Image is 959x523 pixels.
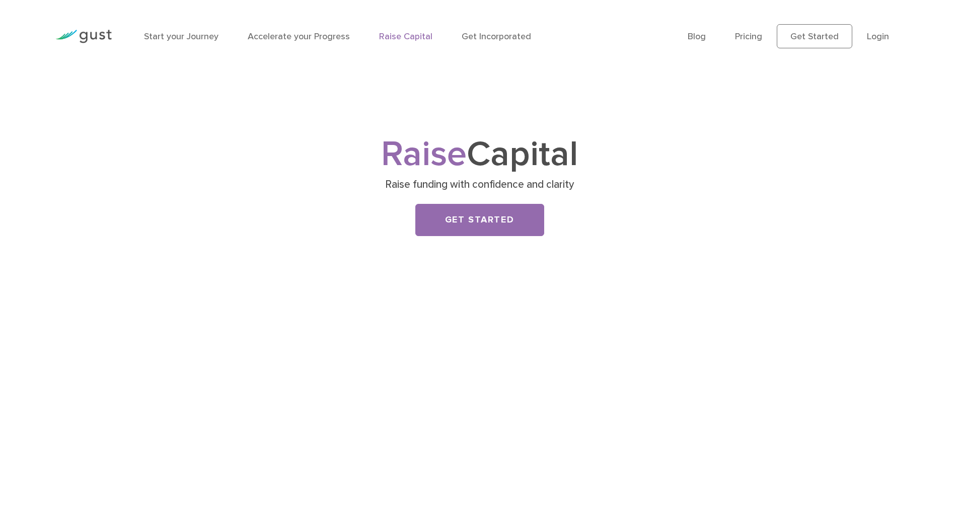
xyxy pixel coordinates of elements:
a: Get Started [777,24,852,48]
span: Raise [381,133,467,175]
a: Pricing [735,31,762,42]
a: Start your Journey [144,31,218,42]
a: Get Started [415,204,544,236]
a: Raise Capital [379,31,432,42]
a: Accelerate your Progress [248,31,350,42]
h1: Capital [281,138,679,171]
a: Login [867,31,889,42]
a: Get Incorporated [462,31,531,42]
a: Blog [688,31,706,42]
p: Raise funding with confidence and clarity [284,178,675,192]
img: Gust Logo [55,30,112,43]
